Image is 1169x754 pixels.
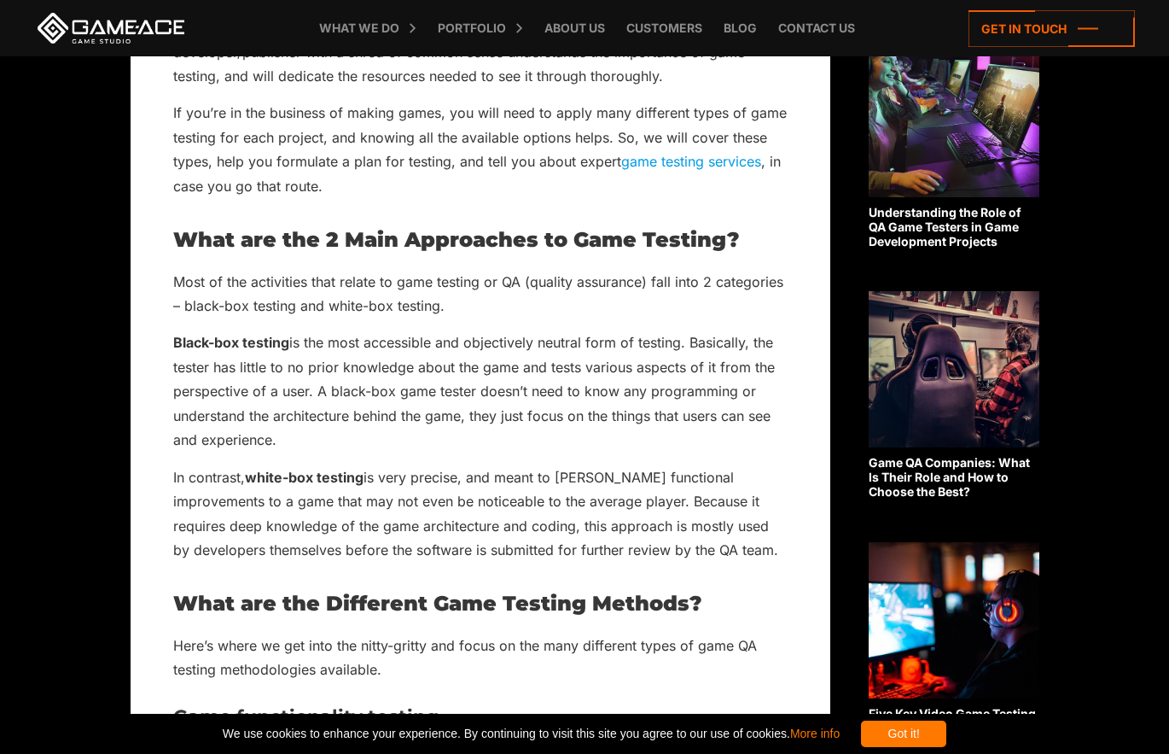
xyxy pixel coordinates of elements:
a: Five Key Video Game Testing Stages [869,542,1039,736]
div: Got it! [861,721,946,747]
span: We use cookies to enhance your experience. By continuing to visit this site you agree to our use ... [223,721,840,747]
p: If you’re in the business of making games, you will need to apply many different types of game te... [173,101,788,198]
p: Most of the activities that relate to game testing or QA (quality assurance) fall into 2 categori... [173,270,788,319]
strong: Black-box testing [173,334,289,351]
a: Understanding the Role of QA Game Testers in Game Development Projects [869,41,1039,248]
h2: What are the Different Game Testing Methods? [173,593,788,615]
a: More info [790,727,840,740]
p: is the most accessible and objectively neutral form of testing. Basically, the tester has little ... [173,330,788,452]
p: In contrast, is very precise, and meant to [PERSON_NAME] functional improvements to a game that m... [173,465,788,563]
a: Get in touch [968,10,1135,47]
h2: What are the 2 Main Approaches to Game Testing? [173,229,788,251]
a: Game QA Companies: What Is Their Role and How to Choose the Best? [869,291,1039,499]
a: game testing services [621,153,761,170]
strong: white-box testing [245,469,363,486]
img: Related [869,542,1039,698]
p: Here’s where we get into the nitty-gritty and focus on the many different types of game QA testin... [173,634,788,682]
img: Related [869,291,1039,447]
img: Related [869,41,1039,197]
h3: Game functionality testing [173,707,788,728]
